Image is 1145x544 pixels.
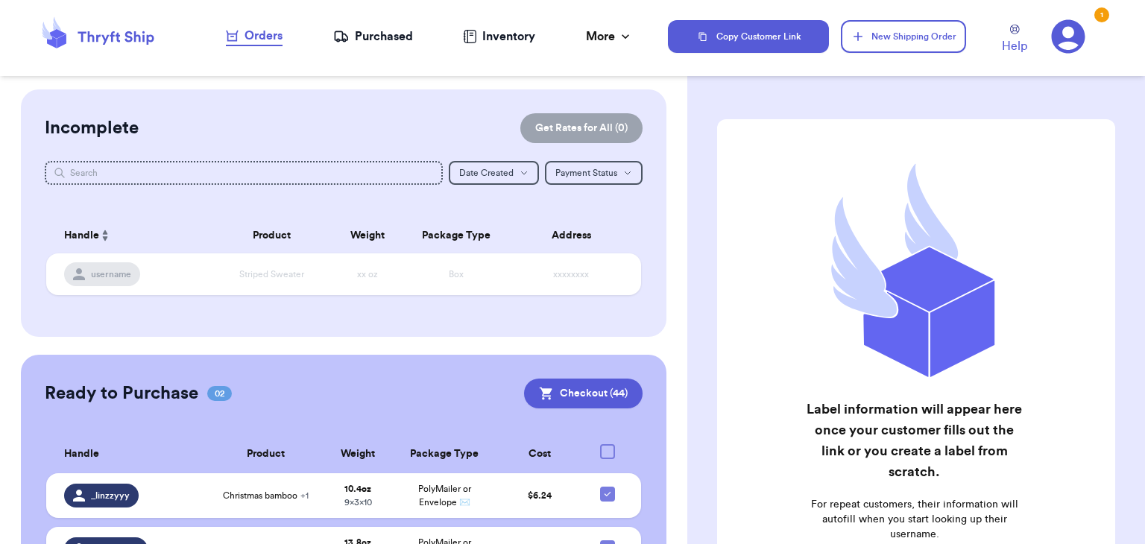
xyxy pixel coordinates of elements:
th: Weight [324,435,393,473]
span: Handle [64,228,99,244]
span: PolyMailer or Envelope ✉️ [418,484,471,507]
th: Weight [332,218,403,253]
button: Get Rates for All (0) [520,113,643,143]
span: Help [1002,37,1027,55]
span: $ 6.24 [528,491,552,500]
input: Search [45,161,443,185]
span: 02 [207,386,232,401]
h2: Incomplete [45,116,139,140]
div: 1 [1094,7,1109,22]
strong: 10.4 oz [344,484,371,493]
span: Christmas bamboo [223,490,309,502]
button: Sort ascending [99,227,111,244]
th: Package Type [403,218,511,253]
span: _linzzyyy [91,490,130,502]
a: Purchased [333,28,413,45]
button: Payment Status [545,161,643,185]
span: username [91,268,131,280]
a: Inventory [463,28,535,45]
th: Product [212,218,332,253]
span: xxxxxxxx [553,270,589,279]
h2: Ready to Purchase [45,382,198,405]
a: 1 [1051,19,1085,54]
div: More [586,28,633,45]
a: Orders [226,27,283,46]
th: Cost [496,435,583,473]
div: Orders [226,27,283,45]
span: + 1 [300,491,309,500]
p: For repeat customers, their information will autofill when you start looking up their username. [803,497,1026,542]
th: Address [510,218,641,253]
span: xx oz [357,270,378,279]
span: Striped Sweater [239,270,304,279]
span: 9 x 3 x 10 [344,498,372,507]
span: Box [449,270,464,279]
th: Package Type [393,435,497,473]
span: Date Created [459,168,514,177]
th: Product [208,435,324,473]
button: New Shipping Order [841,20,966,53]
button: Checkout (44) [524,379,643,408]
button: Date Created [449,161,539,185]
h2: Label information will appear here once your customer fills out the link or you create a label fr... [803,399,1026,482]
button: Copy Customer Link [668,20,829,53]
a: Help [1002,25,1027,55]
span: Payment Status [555,168,617,177]
span: Handle [64,446,99,462]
